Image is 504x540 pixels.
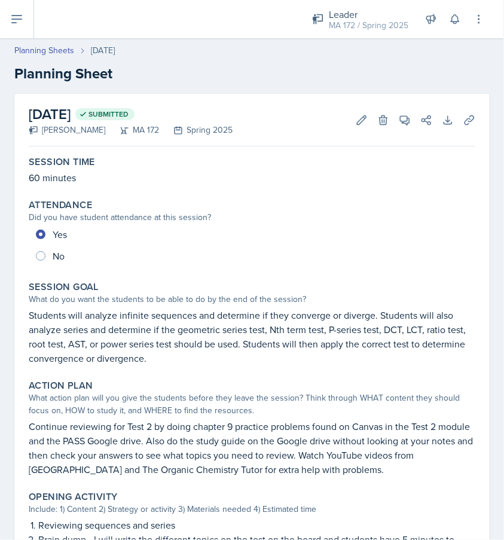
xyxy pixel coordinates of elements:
p: Students will analyze infinite sequences and determine if they converge or diverge. Students will... [29,308,475,365]
label: Opening Activity [29,491,117,503]
div: MA 172 [105,124,159,136]
h2: Planning Sheet [14,63,490,84]
div: Spring 2025 [159,124,233,136]
div: MA 172 / Spring 2025 [329,19,408,32]
div: [PERSON_NAME] [29,124,105,136]
label: Attendance [29,199,92,211]
label: Action Plan [29,380,93,392]
div: [DATE] [91,44,115,57]
label: Session Goal [29,281,99,293]
a: Planning Sheets [14,44,74,57]
span: Submitted [88,109,129,119]
div: What action plan will you give the students before they leave the session? Think through WHAT con... [29,392,475,417]
div: Include: 1) Content 2) Strategy or activity 3) Materials needed 4) Estimated time [29,503,475,515]
p: Continue reviewing for Test 2 by doing chapter 9 practice problems found on Canvas in the Test 2 ... [29,419,475,477]
div: Did you have student attendance at this session? [29,211,475,224]
h2: [DATE] [29,103,233,125]
p: Reviewing sequences and series [38,518,475,532]
label: Session Time [29,156,95,168]
div: What do you want the students to be able to do by the end of the session? [29,293,475,306]
p: 60 minutes [29,170,475,185]
div: Leader [329,7,408,22]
